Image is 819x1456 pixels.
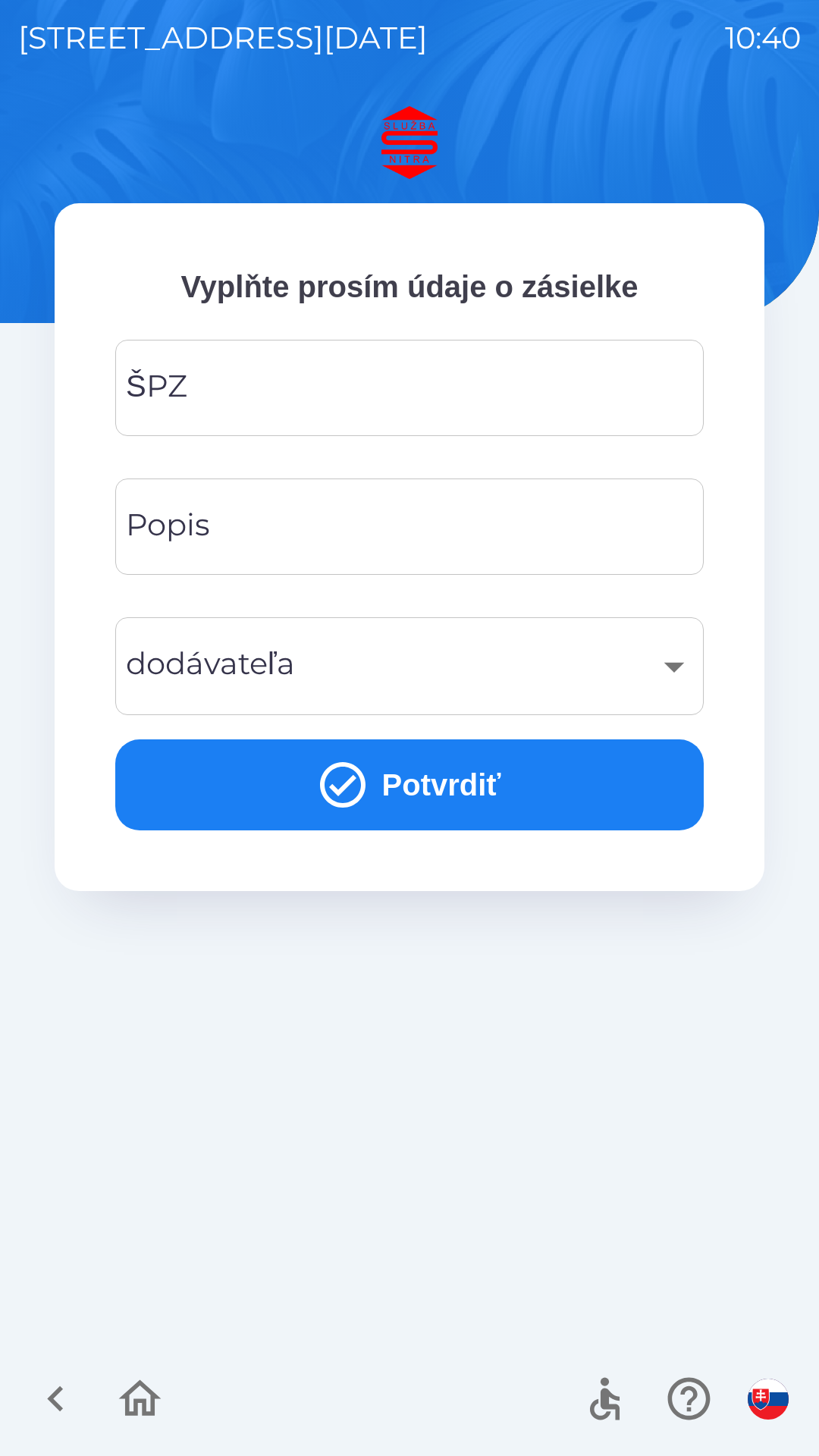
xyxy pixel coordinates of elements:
img: Logo [55,106,764,179]
p: Vyplňte prosím údaje o zásielke [115,264,704,309]
p: 10:40 [725,15,801,61]
p: [STREET_ADDRESS][DATE] [18,15,428,61]
img: sk flag [748,1379,789,1420]
button: Potvrdiť [115,739,704,830]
